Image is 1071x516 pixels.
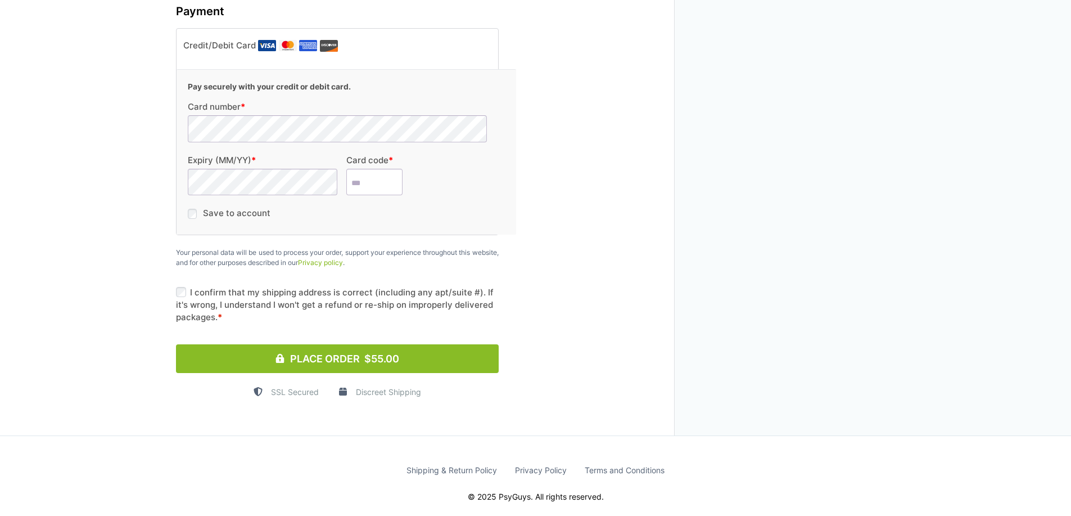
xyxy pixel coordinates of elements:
img: Amex [299,40,317,51]
a: Shipping & Return Policy [406,464,497,476]
p: © 2025 PsyGuys. All rights reserved.​ [215,493,856,501]
span: SSL Secured [271,386,319,398]
label: I confirm that my shipping address is correct (including any apt/suite #). If it's wrong, I under... [176,286,499,324]
input: I confirm that my shipping address is correct (including any apt/suite #). If it's wrong, I under... [176,287,186,297]
button: Place Order $55.00 [176,344,499,373]
img: Discover [320,40,338,52]
label: Credit/Debit Card [183,37,477,54]
a: Terms and Conditions​ [585,464,665,476]
a: Privacy policy [298,258,343,267]
h3: Payment [176,3,499,20]
label: Save to account [203,208,270,218]
a: Privacy Policy [515,464,567,476]
b: Pay securely with your credit or debit card. [188,82,351,91]
p: Your personal data will be used to process your order, support your experience throughout this we... [176,248,499,268]
label: Expiry (MM/YY) [188,156,331,164]
img: Mastercard [279,40,297,51]
label: Card number [188,102,473,111]
label: Card code [346,156,489,164]
abbr: required [218,312,222,322]
img: Visa [258,40,276,51]
span: Discreet Shipping [356,386,421,398]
